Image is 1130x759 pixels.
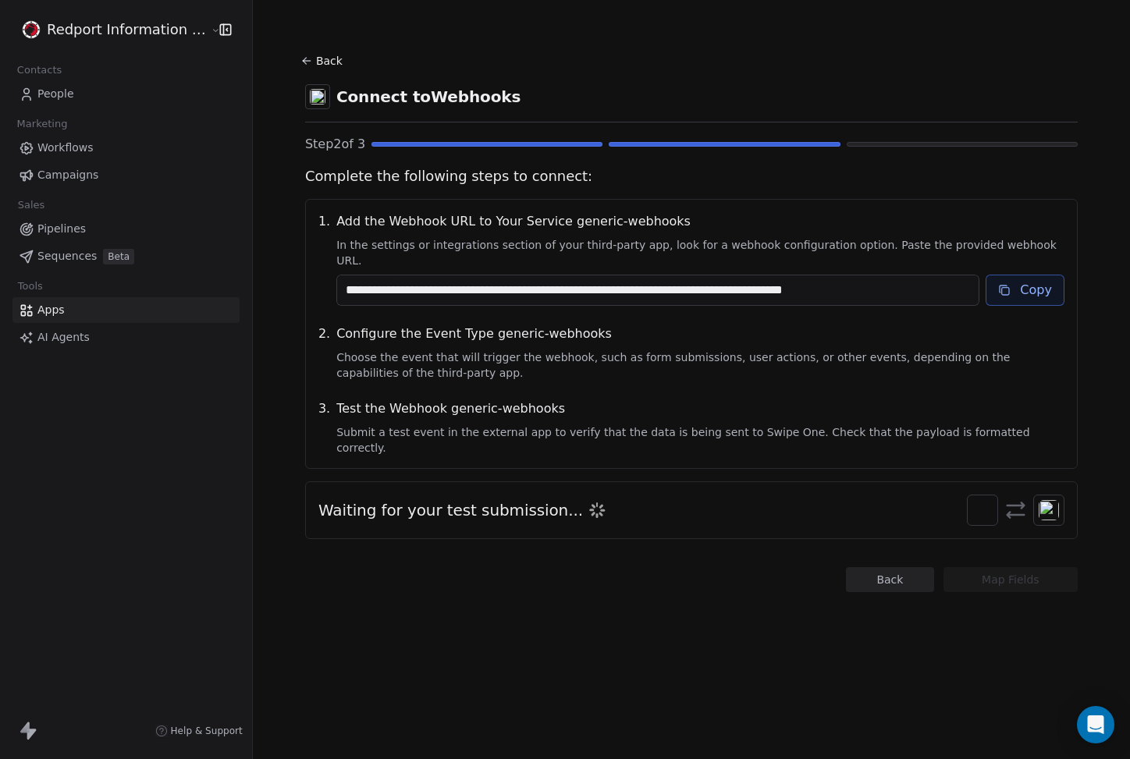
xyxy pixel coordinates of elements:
button: Back [846,567,934,592]
span: Help & Support [171,725,243,737]
button: Back [299,47,349,75]
span: Waiting for your test submission... [318,499,583,521]
span: Test the Webhook generic-webhooks [336,399,1064,418]
span: Configure the Event Type generic-webhooks [336,325,1064,343]
span: Beta [103,249,134,264]
a: People [12,81,240,107]
a: AI Agents [12,325,240,350]
img: swipeonelogo.svg [972,500,993,520]
span: Sales [11,193,52,217]
button: Redport Information Assurance [19,16,200,43]
a: Campaigns [12,162,240,188]
a: Help & Support [155,725,243,737]
span: Apps [37,302,65,318]
a: SequencesBeta [12,243,240,269]
span: Choose the event that will trigger the webhook, such as form submissions, user actions, or other ... [336,349,1064,381]
img: Redport_hacker_head.png [22,20,41,39]
div: Open Intercom Messenger [1077,706,1114,743]
span: Workflows [37,140,94,156]
span: 2 . [318,325,330,381]
button: Copy [986,275,1064,306]
a: Apps [12,297,240,323]
a: Workflows [12,135,240,161]
span: Pipelines [37,221,86,237]
img: webhooks.svg [1039,500,1059,520]
span: Complete the following steps to connect: [305,166,1078,186]
span: 1 . [318,212,330,306]
span: Add the Webhook URL to Your Service generic-webhooks [336,212,1064,231]
span: Contacts [10,59,69,82]
span: Redport Information Assurance [47,20,207,40]
span: Step 2 of 3 [305,135,365,154]
span: Tools [11,275,49,298]
span: Submit a test event in the external app to verify that the data is being sent to Swipe One. Check... [336,424,1064,456]
button: Map Fields [943,567,1078,592]
span: AI Agents [37,329,90,346]
span: People [37,86,74,102]
span: 3 . [318,399,330,456]
img: webhooks.svg [310,89,325,105]
span: Campaigns [37,167,98,183]
span: Sequences [37,248,97,264]
span: Connect to Webhooks [336,86,521,108]
span: Marketing [10,112,74,136]
a: Pipelines [12,216,240,242]
span: In the settings or integrations section of your third-party app, look for a webhook configuration... [336,237,1064,268]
